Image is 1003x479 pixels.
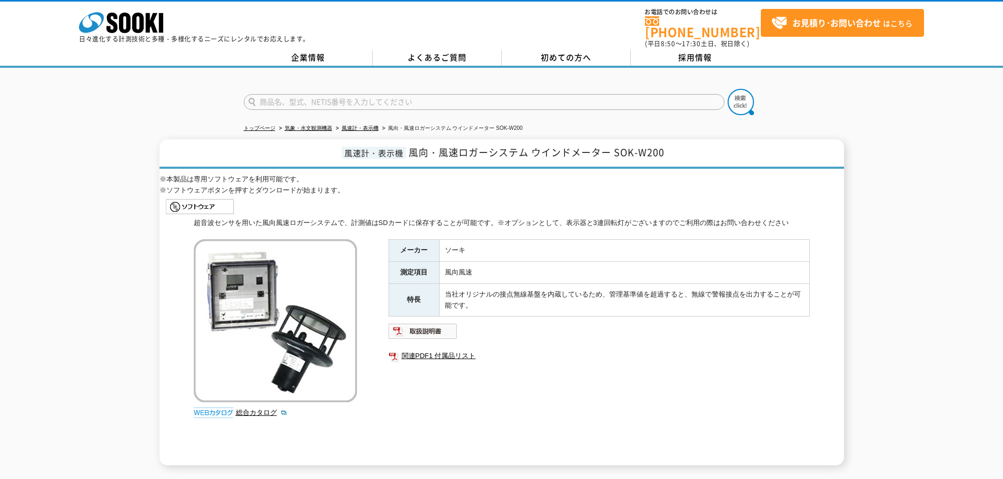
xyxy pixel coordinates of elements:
[409,145,664,159] span: 風向・風速ロガーシステム ウインドメーター SOK-W200
[682,39,701,48] span: 17:30
[792,16,881,29] strong: お見積り･お問い合わせ
[439,240,809,262] td: ソーキ
[771,15,912,31] span: はこちら
[244,125,275,131] a: トップページ
[244,50,373,66] a: 企業情報
[389,262,439,284] th: 測定項目
[439,262,809,284] td: 風向風速
[631,50,760,66] a: 採用情報
[166,198,235,215] img: sidemenu_btn_software_pc.gif
[160,185,844,196] p: ※ソフトウェアボタンを押すとダウンロードが始まります。
[380,123,523,134] li: 風向・風速ロガーシステム ウインドメーター SOK-W200
[761,9,924,37] a: お見積り･お問い合わせはこちら
[373,50,502,66] a: よくあるご質問
[194,407,233,418] img: webカタログ
[79,36,310,42] p: 日々進化する計測技術と多種・多様化するニーズにレンタルでお応えします。
[541,52,591,63] span: 初めての方へ
[389,323,458,340] img: 取扱説明書
[342,125,379,131] a: 風速計・表示機
[502,50,631,66] a: 初めての方へ
[389,330,458,338] a: 取扱説明書
[194,239,357,402] img: 風向・風速ロガーシステム ウインドメーター SOK-W200
[389,349,810,363] a: 関連PDF1 付属品リスト
[645,16,761,38] a: [PHONE_NUMBER]
[389,283,439,317] th: 特長
[439,283,809,317] td: 当社オリジナルの接点無線基盤を内蔵しているため、管理基準値を超過すると、無線で警報接点を出力することが可能です。
[342,147,406,159] span: 風速計・表示機
[661,39,676,48] span: 8:50
[728,89,754,115] img: btn_search.png
[160,174,844,185] p: ※本製品は専用ソフトウェアを利用可能です。
[389,240,439,262] th: メーカー
[236,409,287,416] a: 総合カタログ
[244,94,724,110] input: 商品名、型式、NETIS番号を入力してください
[285,125,332,131] a: 気象・水文観測機器
[645,39,749,48] span: (平日 ～ 土日、祝日除く)
[645,9,761,15] span: お電話でのお問い合わせは
[194,218,810,229] div: 超音波センサを用いた風向風速ロガーシステムで、計測値はSDカードに保存することが可能です。※オプションとして、表示器と3連回転灯がございますのでご利用の際はお問い合わせください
